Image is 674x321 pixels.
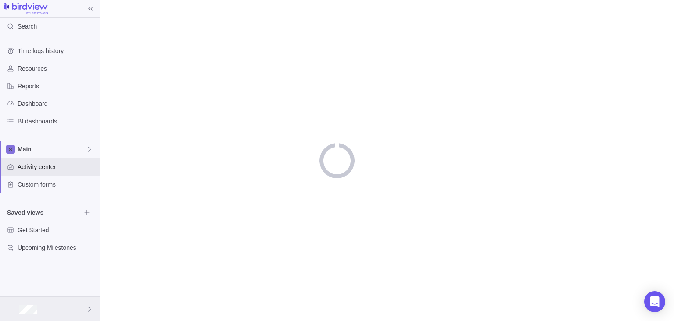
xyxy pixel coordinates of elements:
span: Dashboard [18,99,97,108]
span: BI dashboards [18,117,97,126]
span: Activity center [18,162,97,171]
div: Open Intercom Messenger [644,291,665,312]
img: logo [4,3,48,15]
div: loading [319,143,355,178]
span: Reports [18,82,97,90]
img: Show [5,306,16,313]
span: Search [18,22,37,31]
div: Invite1 [5,304,16,314]
span: Resources [18,64,97,73]
span: Saved views [7,208,81,217]
span: Main [18,145,86,154]
span: Time logs history [18,47,97,55]
span: Custom forms [18,180,97,189]
span: Get Started [18,226,97,234]
span: Upcoming Milestones [18,243,97,252]
span: Browse views [81,206,93,219]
